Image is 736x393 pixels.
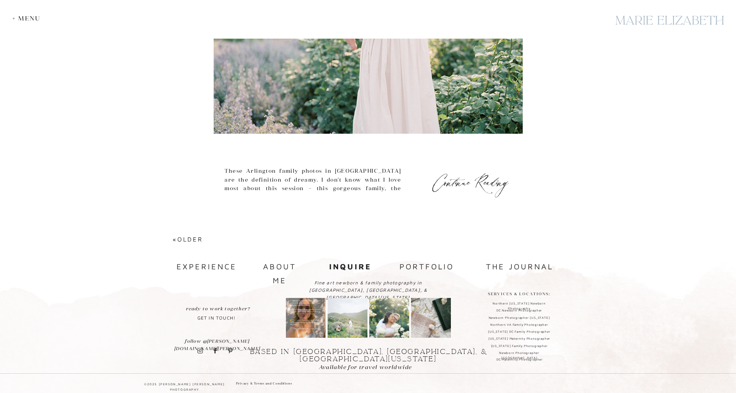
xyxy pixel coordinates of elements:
[479,260,560,273] a: the journal
[235,348,501,358] p: Based in [GEOGRAPHIC_DATA], [GEOGRAPHIC_DATA], & [GEOGRAPHIC_DATA][US_STATE]
[174,337,260,345] p: follow @[PERSON_NAME][DOMAIN_NAME][PERSON_NAME]
[309,280,428,300] i: Fine art newborn & family photography in [GEOGRAPHIC_DATA], [GEOGRAPHIC_DATA], & [GEOGRAPHIC_DATA...
[12,15,44,22] div: + Menu
[483,329,556,335] a: [US_STATE] DC Family Photographer
[484,357,556,363] a: DC Maternity Photographer
[369,298,409,338] img: Too many favorites from this sun-soaked maternity session at the rose garden. I loved playing wit...
[319,363,418,370] p: Available for travel worldwide
[236,381,300,388] a: Privacy & Terms and Conditions
[487,291,551,298] h2: Services & locations:
[224,167,401,227] p: These Arlington family photos in [GEOGRAPHIC_DATA] are the definition of dreamy. I don’t know wha...
[134,381,235,388] p: ©2025 [PERSON_NAME] [PERSON_NAME] Photography
[430,175,511,185] a: Continue Reading
[483,308,556,314] a: DC Newborn Photographer
[329,262,372,271] b: inquire
[328,298,367,338] img: ✨ Something BIG is coming Monday for photographers… ✨ Introducing The Luxury Client Journey: the ...
[483,322,556,328] a: Northern VA Family Photographer
[483,344,556,349] a: [US_STATE] Family Photographer
[326,260,375,272] a: inquire
[483,315,556,321] a: Newborn Photographer [US_STATE]
[286,298,326,338] img: IT’S HERE! My EXACT client experience course with templates, links, and so many resources launche...
[483,350,556,356] a: Newborn Photographer [GEOGRAPHIC_DATA]
[483,336,556,342] a: [US_STATE] Maternity Photographer
[173,236,203,243] a: «Older
[255,260,305,273] a: about me
[398,260,456,274] a: portfolio
[411,298,451,338] img: This is a question I ask myself constantly - how will my children inherit their family photos 20,...
[194,305,240,324] a: get in touch!
[177,260,235,274] a: experience
[175,305,261,313] a: ready to work together?
[483,301,556,307] a: Northern [US_STATE] Newborn Photography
